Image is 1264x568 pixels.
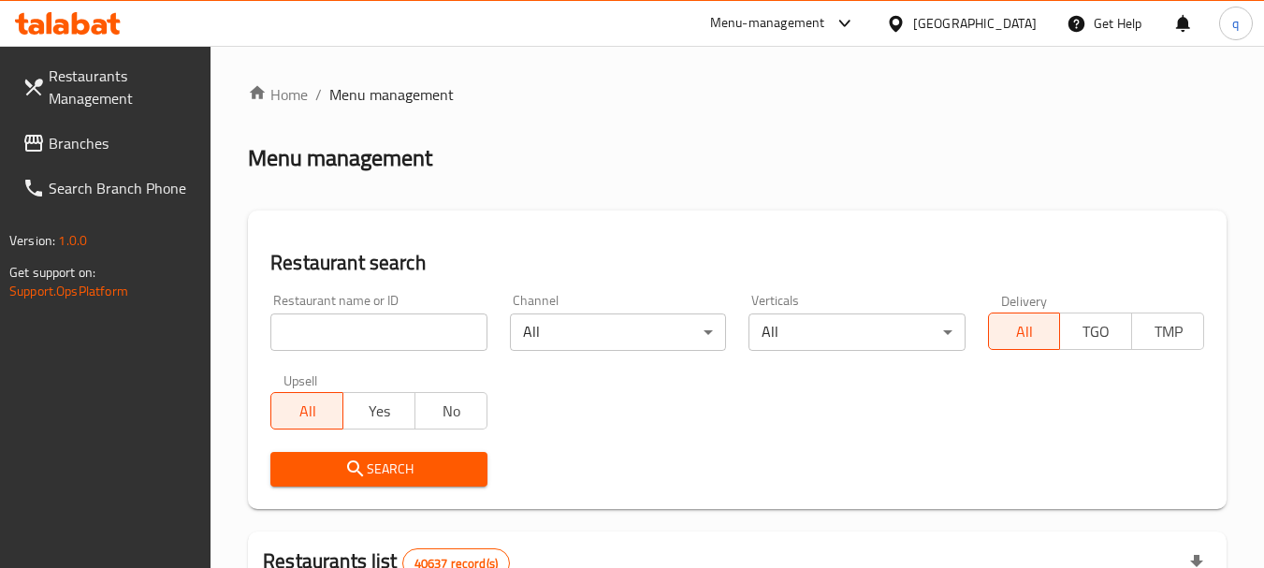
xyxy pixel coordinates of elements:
span: TMP [1140,318,1197,345]
h2: Menu management [248,143,432,173]
a: Support.OpsPlatform [9,279,128,303]
button: All [270,392,343,430]
span: Get support on: [9,260,95,284]
label: Upsell [283,373,318,386]
div: Menu-management [710,12,825,35]
h2: Restaurant search [270,249,1204,277]
span: All [279,398,336,425]
span: Restaurants Management [49,65,196,109]
button: Yes [342,392,415,430]
span: q [1232,13,1239,34]
div: All [510,313,726,351]
button: No [414,392,487,430]
span: Branches [49,132,196,154]
nav: breadcrumb [248,83,1227,106]
span: Search [285,458,472,481]
span: Menu management [329,83,454,106]
button: All [988,313,1061,350]
span: All [996,318,1053,345]
span: Version: [9,228,55,253]
a: Branches [7,121,211,166]
label: Delivery [1001,294,1048,307]
button: TMP [1131,313,1204,350]
button: Search [270,452,487,487]
li: / [315,83,322,106]
a: Restaurants Management [7,53,211,121]
div: All [748,313,965,351]
span: 1.0.0 [58,228,87,253]
span: No [423,398,480,425]
input: Search for restaurant name or ID.. [270,313,487,351]
div: [GEOGRAPHIC_DATA] [913,13,1037,34]
a: Home [248,83,308,106]
span: Search Branch Phone [49,177,196,199]
a: Search Branch Phone [7,166,211,211]
span: TGO [1068,318,1125,345]
span: Yes [351,398,408,425]
button: TGO [1059,313,1132,350]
